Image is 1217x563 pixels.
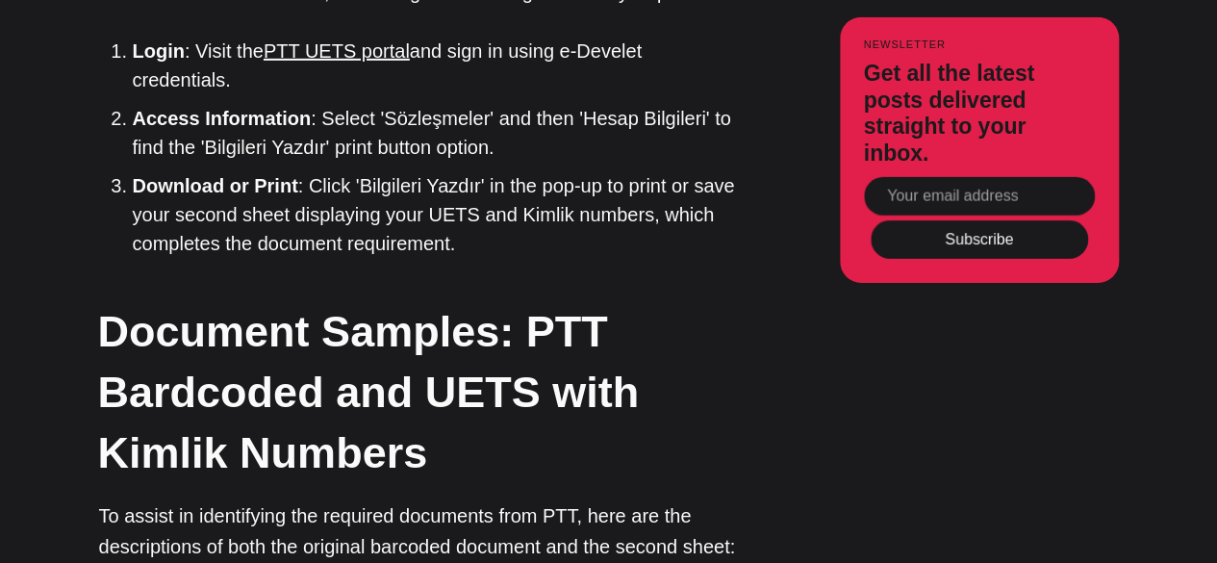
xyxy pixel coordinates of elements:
button: Subscribe [871,219,1088,258]
h2: Document Samples: PTT Bardcoded and UETS with Kimlik Numbers [98,301,743,483]
li: : Select 'Sözleşmeler' and then 'Hesap Bilgileri' to find the 'Bilgileri Yazdır' print button opt... [133,104,744,162]
strong: Download or Print [133,175,298,196]
li: : Click 'Bilgileri Yazdır' in the pop-up to print or save your second sheet displaying your UETS ... [133,171,744,258]
input: Your email address [864,177,1095,216]
li: : Visit the and sign in using e-Develet credentials. [133,37,744,94]
a: PTT UETS portal [264,40,410,62]
h3: Get all the latest posts delivered straight to your inbox. [864,61,1095,166]
p: To assist in identifying the required documents from PTT, here are the descriptions of both the o... [99,500,744,562]
strong: Login [133,40,185,62]
small: Newsletter [864,38,1095,50]
strong: Access Information [133,108,312,129]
